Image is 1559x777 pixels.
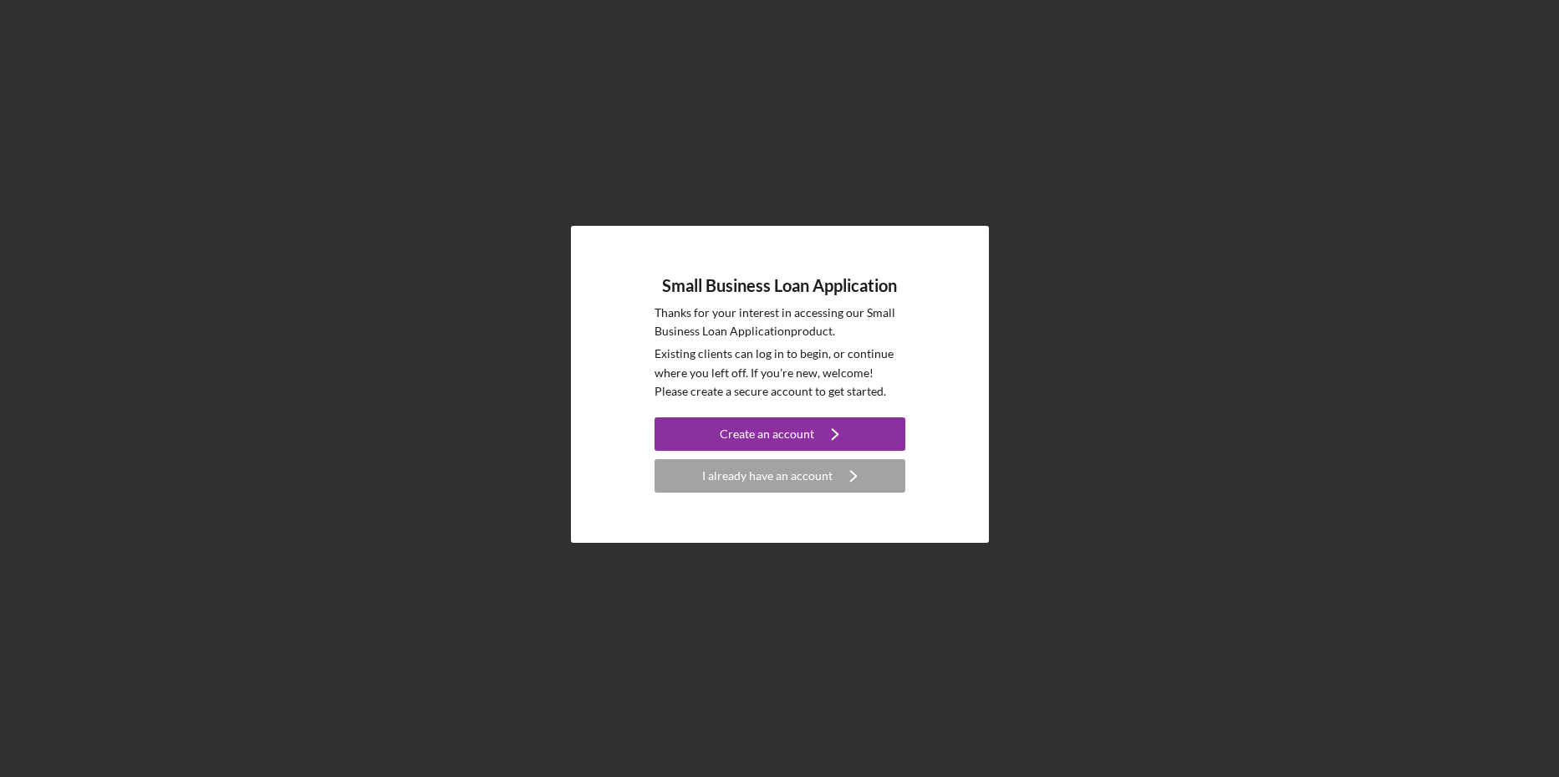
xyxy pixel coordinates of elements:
[720,417,814,451] div: Create an account
[655,345,905,401] p: Existing clients can log in to begin, or continue where you left off. If you're new, welcome! Ple...
[655,417,905,455] a: Create an account
[655,459,905,493] button: I already have an account
[655,417,905,451] button: Create an account
[655,304,905,341] p: Thanks for your interest in accessing our Small Business Loan Application product.
[702,459,833,493] div: I already have an account
[662,276,897,295] h4: Small Business Loan Application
